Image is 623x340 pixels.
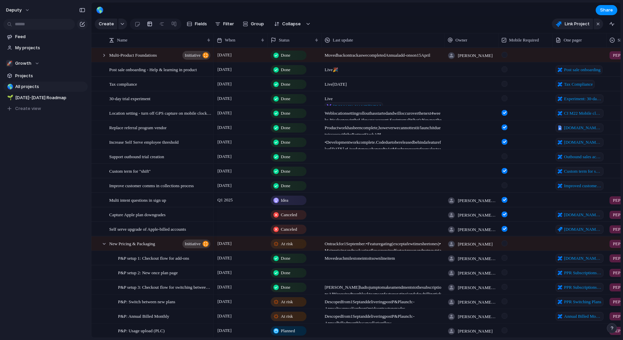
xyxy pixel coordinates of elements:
[281,182,290,189] span: Done
[281,66,290,73] span: Done
[458,313,496,320] span: [PERSON_NAME] [PERSON_NAME]
[281,211,297,218] span: Canceled
[556,80,595,89] a: Tax Compliance
[117,37,127,44] span: Name
[281,110,290,117] span: Done
[3,58,88,68] button: 🚀Growth
[99,21,114,27] span: Create
[281,313,293,320] span: At risk
[564,95,601,102] span: Experiment: 30-day free trial
[216,152,233,161] span: [DATE]
[556,152,603,161] a: Outbound sales account creation
[281,52,290,59] span: Done
[564,313,601,320] span: Annual Billed Monthly ABM
[109,225,186,233] span: Self serve upgrade of Apple-billed accounts
[96,5,103,15] div: 🌎
[109,152,164,160] span: Support outbound trial creation
[184,19,210,29] button: Fields
[282,21,301,27] span: Collapse
[109,65,197,73] span: Post sale onboarding - Help & learning in product
[216,254,233,262] span: [DATE]
[279,37,290,44] span: Status
[556,65,602,74] a: Post sale onboarding
[216,312,233,320] span: [DATE]
[322,92,444,111] span: Live
[556,167,603,176] a: Custom term for shift
[322,48,444,59] span: Moved back on track as we completed Annual add-ons on 15 April
[322,309,444,327] span: Descoped from 1 Sept and delivering post P&P launch: - Annual billed monthly cancellation flow
[564,226,601,233] span: [DOMAIN_NAME][URL]
[556,225,603,234] a: [DOMAIN_NAME][URL]
[333,103,381,110] span: [DOMAIN_NAME][URL]
[15,105,41,112] span: Create view
[322,121,444,138] span: Product work has been complete, however we cannot test it/launch it due to issues with the Partne...
[182,239,210,248] button: initiative
[95,19,117,29] button: Create
[3,71,88,81] a: Projects
[109,123,167,131] span: Replace referral program vendor
[7,94,12,102] div: 🌱
[509,37,539,44] span: Mobile Required
[281,328,295,334] span: Planned
[322,237,444,267] span: On track for 1 September: • Feature gating (except a few timesheet ones) • Main pricing and packa...
[325,102,383,111] a: [DOMAIN_NAME][URL]
[216,181,233,190] span: [DATE]
[281,95,290,102] span: Done
[458,328,493,335] span: [PERSON_NAME]
[333,37,353,44] span: Last update
[216,167,233,175] span: [DATE]
[182,51,210,60] button: initiative
[109,210,166,218] span: Capture Apple plan downgrades
[458,212,496,219] span: [PERSON_NAME] [PERSON_NAME]
[15,83,85,90] span: All projects
[94,5,105,16] button: 🌎
[15,45,85,51] span: My projects
[281,284,290,291] span: Done
[556,312,603,321] a: Annual Billed Monthly ABM
[281,139,290,146] span: Done
[281,81,290,88] span: Done
[458,197,496,204] span: [PERSON_NAME] [PERSON_NAME]
[109,51,157,59] span: Multi-Product Foundations
[564,153,601,160] span: Outbound sales account creation
[564,211,601,218] span: [DOMAIN_NAME][URL]
[216,109,233,117] span: [DATE]
[458,241,493,248] span: [PERSON_NAME]
[216,268,233,277] span: [DATE]
[564,168,601,175] span: Custom term for shift
[322,251,444,262] span: Moved each milestone into its own line item
[195,21,207,27] span: Fields
[118,254,189,262] span: P&P setup 1: Checkout flow for add-ons
[458,255,496,262] span: [PERSON_NAME] [PERSON_NAME]
[281,124,290,131] span: Done
[281,270,290,276] span: Done
[109,167,151,175] span: Custom term for "shift"
[322,77,444,88] span: Live [DATE]
[6,83,13,90] button: 🌎
[556,254,603,263] a: [DOMAIN_NAME][URL]
[118,283,211,291] span: P&P setup 3: Checkout flow for switching between monthly/annual plans
[596,5,617,15] button: Share
[223,21,234,27] span: Filter
[556,138,603,147] a: [DOMAIN_NAME][URL]
[118,268,178,276] span: P&P setup 2: New once plan page
[216,297,233,306] span: [DATE]
[564,255,601,262] span: [DOMAIN_NAME][URL]
[216,123,233,132] span: [DATE]
[109,94,150,102] span: 30-day trial experiment
[458,226,496,233] span: [PERSON_NAME] [PERSON_NAME]
[109,181,194,189] span: Improve customer comms in collections process
[3,93,88,103] div: 🌱[DATE]-[DATE] Roadmap
[15,33,85,40] span: Feed
[109,239,155,247] span: New Pricing & Packaging
[458,284,496,291] span: [PERSON_NAME] [PERSON_NAME]
[251,21,264,27] span: Group
[458,299,496,306] span: [PERSON_NAME] [PERSON_NAME]
[3,82,88,92] a: 🌎All projects
[322,63,444,73] span: Live 🎉
[6,94,13,101] button: 🌱
[322,135,444,159] span: • Development work complete. Code due to be released behind a feature flag [DATE]. • Live date no...
[556,210,603,219] a: [DOMAIN_NAME][URL]
[239,19,267,29] button: Group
